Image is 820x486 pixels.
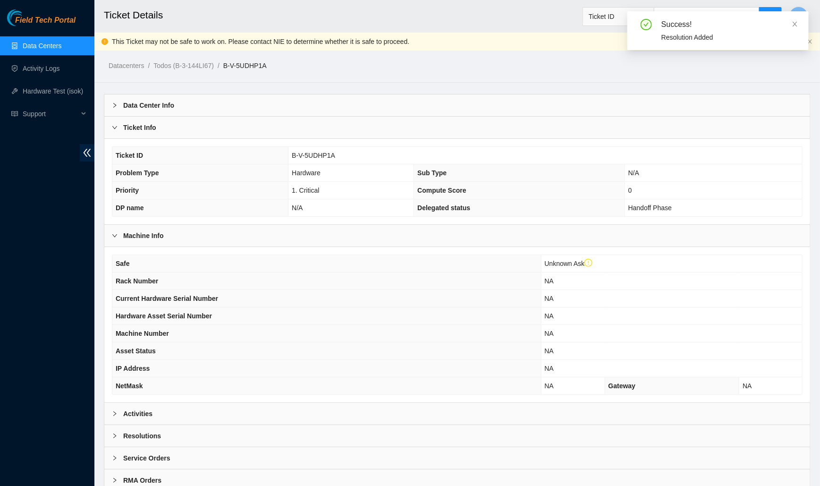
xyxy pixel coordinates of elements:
span: 1. Critical [292,187,319,194]
button: search [759,7,782,26]
span: Ticket ID [116,152,143,159]
span: Safe [116,260,130,267]
span: NA [545,347,554,355]
a: Datacenters [109,62,144,69]
span: B-V-5UDHP1A [292,152,335,159]
b: Service Orders [123,453,170,463]
span: Ticket ID [589,9,648,24]
span: right [112,125,118,130]
span: N/A [292,204,303,212]
button: close [807,39,813,45]
span: 0 [628,187,632,194]
span: Compute Score [417,187,466,194]
b: Ticket Info [123,122,156,133]
div: Ticket Info [104,117,810,138]
span: H [796,10,802,22]
div: Success! [661,19,797,30]
span: Field Tech Portal [15,16,76,25]
span: / [218,62,220,69]
span: right [112,411,118,417]
a: Activity Logs [23,65,60,72]
div: Service Orders [104,447,810,469]
span: close [807,39,813,44]
span: Unknown Ask [545,260,593,267]
b: RMA Orders [123,475,161,486]
span: right [112,455,118,461]
b: Machine Info [123,230,164,241]
span: N/A [628,169,639,177]
span: Delegated status [417,204,470,212]
span: DP name [116,204,144,212]
img: Akamai Technologies [7,9,48,26]
input: Enter text here... [654,7,760,26]
span: Hardware [292,169,321,177]
span: Hardware Asset Serial Number [116,312,212,320]
a: Data Centers [23,42,61,50]
span: NA [743,382,752,390]
span: NA [545,330,554,337]
div: Resolutions [104,425,810,447]
a: B-V-5UDHP1A [223,62,267,69]
span: double-left [80,144,94,162]
span: right [112,433,118,439]
a: Todos (B-3-144LI67) [153,62,214,69]
span: read [11,111,18,117]
span: Support [23,104,78,123]
div: Activities [104,403,810,425]
span: IP Address [116,365,150,372]
span: exclamation-circle [584,259,593,267]
b: Activities [123,409,152,419]
a: Akamai TechnologiesField Tech Portal [7,17,76,29]
span: right [112,102,118,108]
span: Current Hardware Serial Number [116,295,218,302]
span: right [112,477,118,483]
span: Asset Status [116,347,156,355]
span: check-circle [641,19,652,30]
div: Data Center Info [104,94,810,116]
span: NA [545,365,554,372]
span: Gateway [609,382,636,390]
div: Resolution Added [661,32,797,43]
span: NA [545,295,554,302]
span: Machine Number [116,330,169,337]
span: Sub Type [417,169,447,177]
span: NetMask [116,382,143,390]
span: NA [545,277,554,285]
span: right [112,233,118,239]
span: / [148,62,150,69]
b: Resolutions [123,431,161,441]
div: Machine Info [104,225,810,247]
span: Handoff Phase [628,204,672,212]
span: NA [545,312,554,320]
a: Hardware Test (isok) [23,87,83,95]
button: H [789,7,808,26]
span: NA [545,382,554,390]
span: close [792,21,798,27]
span: Problem Type [116,169,159,177]
span: Priority [116,187,139,194]
span: Rack Number [116,277,158,285]
b: Data Center Info [123,100,174,111]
